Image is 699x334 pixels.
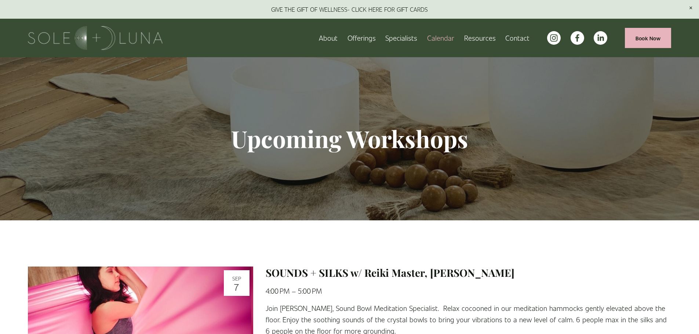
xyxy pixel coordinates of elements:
a: folder dropdown [464,32,496,44]
a: folder dropdown [347,32,376,44]
a: SOUNDS + SILKS w/ Reiki Master, [PERSON_NAME] [266,266,514,279]
span: Offerings [347,32,376,44]
a: LinkedIn [594,31,607,45]
div: Sep [226,276,247,281]
a: About [319,32,338,44]
a: Book Now [625,28,671,48]
time: 4:00 PM [266,286,290,295]
a: Specialists [385,32,417,44]
a: Calendar [427,32,454,44]
div: 7 [226,282,247,291]
time: 5:00 PM [298,286,322,295]
a: Contact [505,32,529,44]
span: Resources [464,32,496,44]
a: facebook-unauth [571,31,584,45]
h1: Upcoming Workshops [157,124,542,153]
img: Sole + Luna [28,26,163,50]
a: instagram-unauth [547,31,561,45]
